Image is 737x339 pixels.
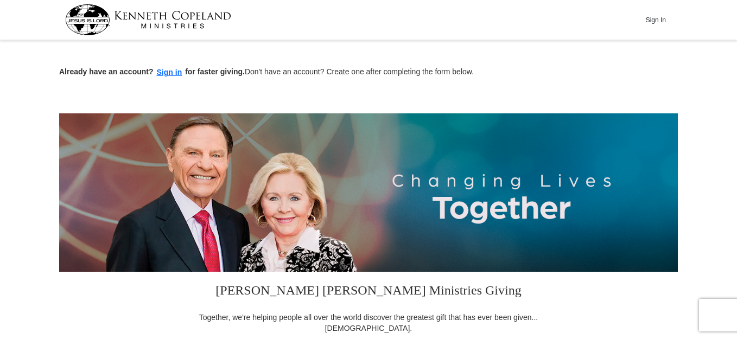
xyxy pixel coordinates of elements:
div: Together, we're helping people all over the world discover the greatest gift that has ever been g... [192,312,545,334]
h3: [PERSON_NAME] [PERSON_NAME] Ministries Giving [192,272,545,312]
p: Don't have an account? Create one after completing the form below. [59,66,678,79]
strong: Already have an account? for faster giving. [59,67,245,76]
img: kcm-header-logo.svg [65,4,231,35]
button: Sign In [639,11,672,28]
button: Sign in [154,66,186,79]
